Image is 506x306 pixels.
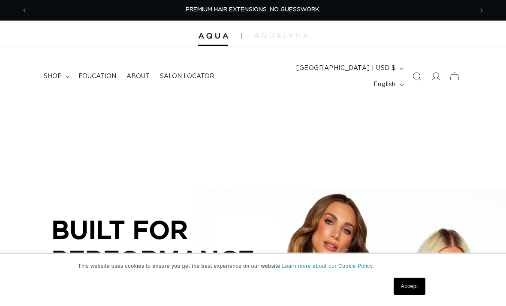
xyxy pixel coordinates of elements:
[160,73,214,80] span: Salon Locator
[121,67,155,85] a: About
[282,263,374,269] a: Learn more about our Cookie Policy.
[39,67,73,85] summary: shop
[44,73,62,80] span: shop
[126,73,150,80] span: About
[368,76,407,93] button: English
[78,262,428,270] p: This website uses cookies to ensure you get the best experience on our website.
[373,80,396,89] span: English
[394,278,425,295] a: Accept
[78,73,116,80] span: Education
[407,67,426,86] summary: Search
[198,33,228,39] img: Aqua Hair Extensions
[296,64,396,73] span: [GEOGRAPHIC_DATA] | USD $
[15,2,34,18] button: Previous announcement
[254,33,308,38] img: aqualyna.com
[73,67,121,85] a: Education
[155,67,220,85] a: Salon Locator
[472,2,491,18] button: Next announcement
[186,7,320,12] span: PREMIUM HAIR EXTENSIONS. NO GUESSWORK.
[291,60,407,76] button: [GEOGRAPHIC_DATA] | USD $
